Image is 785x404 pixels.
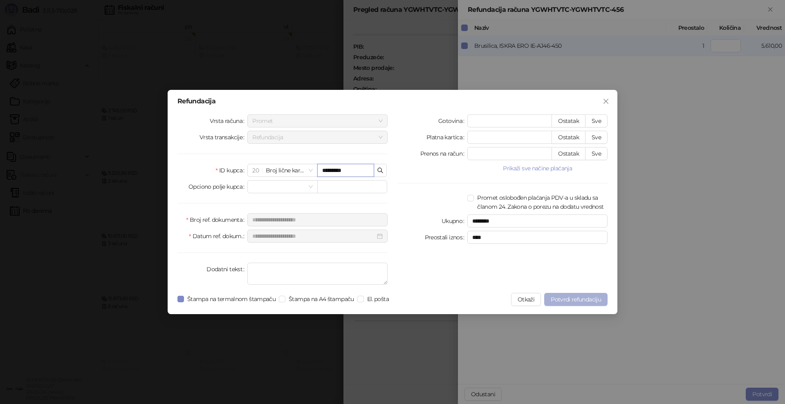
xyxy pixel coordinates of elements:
[215,164,247,177] label: ID kupca
[467,163,608,173] button: Prikaži sve načine plaćanja
[603,98,609,105] span: close
[200,131,248,144] label: Vrsta transakcije
[585,114,608,127] button: Sve
[252,115,383,127] span: Promet
[364,295,392,304] span: El. pošta
[252,232,375,241] input: Datum ref. dokum.
[474,193,608,211] span: Promet oslobođen plaćanja PDV-a u skladu sa članom 24. Zakona o porezu na dodatu vrednost
[438,114,467,127] label: Gotovina
[247,213,388,226] input: Broj ref. dokumenta
[426,131,467,144] label: Platna kartica
[177,98,608,105] div: Refundacija
[206,263,247,276] label: Dodatni tekst
[210,114,248,127] label: Vrsta računa
[188,180,247,193] label: Opciono polje kupca
[420,147,468,160] label: Prenos na račun
[425,231,468,244] label: Preostali iznos
[184,295,279,304] span: Štampa na termalnom štampaču
[247,263,388,285] textarea: Dodatni tekst
[585,147,608,160] button: Sve
[552,114,585,127] button: Ostatak
[544,293,608,306] button: Potvrdi refundaciju
[585,131,608,144] button: Sve
[442,214,468,228] label: Ukupno
[599,98,612,105] span: Zatvori
[552,131,585,144] button: Ostatak
[599,95,612,108] button: Close
[552,147,585,160] button: Ostatak
[511,293,541,306] button: Otkaži
[252,131,383,143] span: Refundacija
[252,164,312,176] span: Broj lične karte
[189,230,247,243] label: Datum ref. dokum.
[551,296,601,303] span: Potvrdi refundaciju
[252,167,259,174] span: 20
[285,295,357,304] span: Štampa na A4 štampaču
[186,213,247,226] label: Broj ref. dokumenta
